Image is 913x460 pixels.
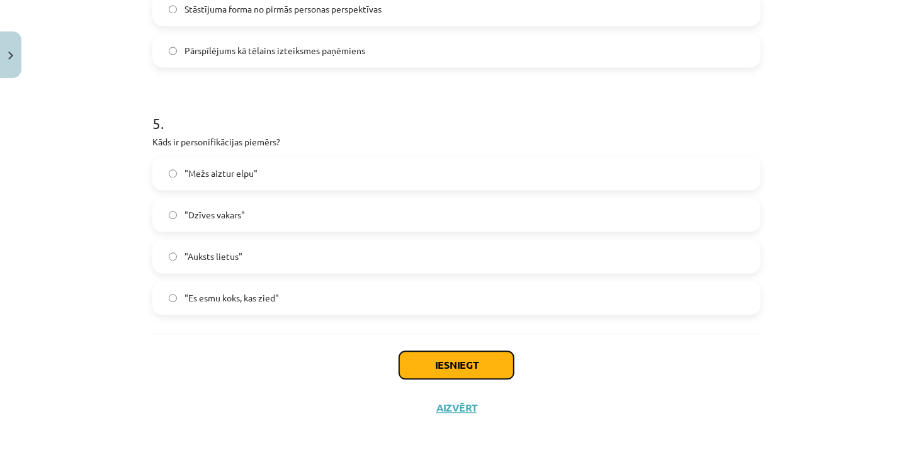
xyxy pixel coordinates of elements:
h1: 5 . [152,93,761,132]
input: Stāstījuma forma no pirmās personas perspektīvas [169,5,177,13]
img: icon-close-lesson-0947bae3869378f0d4975bcd49f059093ad1ed9edebbc8119c70593378902aed.svg [8,52,13,60]
input: "Mežs aiztur elpu" [169,169,177,177]
input: Pārspīlējums kā tēlains izteiksmes paņēmiens [169,47,177,55]
input: "Dzīves vakars" [169,211,177,219]
span: "Es esmu koks, kas zied" [184,291,279,305]
span: Pārspīlējums kā tēlains izteiksmes paņēmiens [184,44,365,57]
span: Stāstījuma forma no pirmās personas perspektīvas [184,3,382,16]
span: "Auksts lietus" [184,250,242,263]
span: "Dzīves vakars" [184,208,245,222]
p: Kāds ir personifikācijas piemērs? [152,135,761,149]
input: "Es esmu koks, kas zied" [169,294,177,302]
input: "Auksts lietus" [169,252,177,261]
span: "Mežs aiztur elpu" [184,167,258,180]
button: Iesniegt [399,351,514,379]
button: Aizvērt [433,401,480,414]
